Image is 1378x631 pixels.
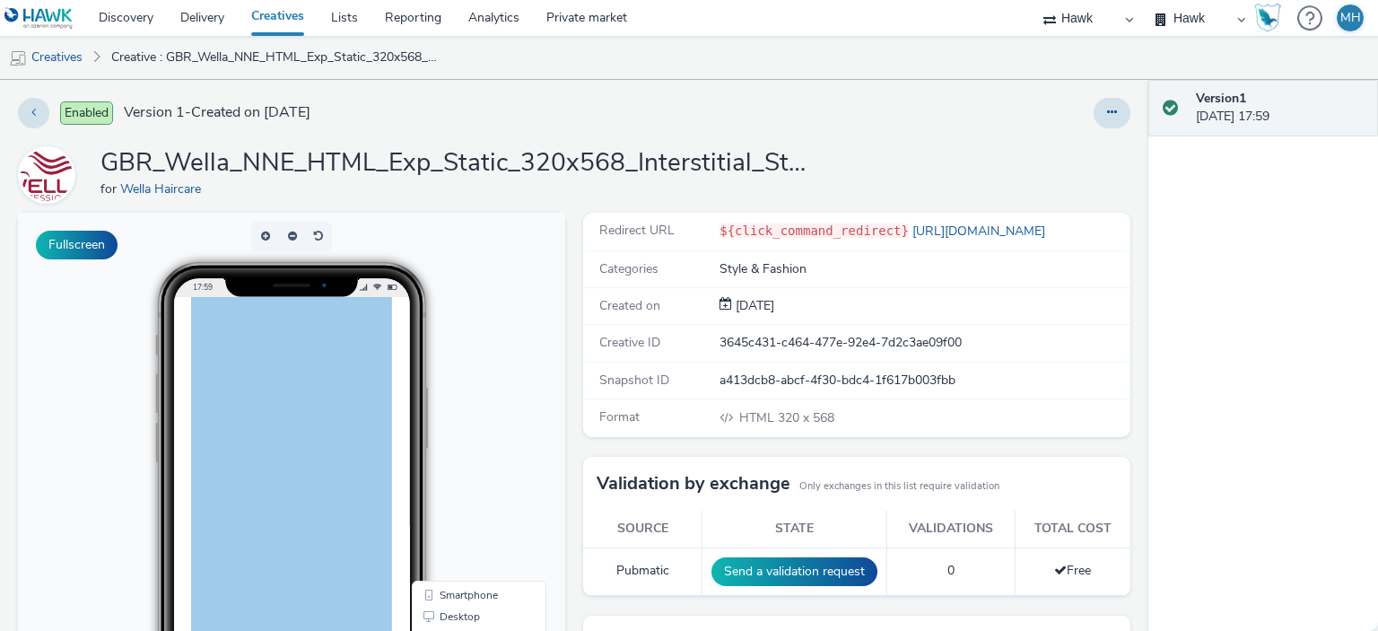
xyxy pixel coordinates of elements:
h3: Validation by exchange [597,470,790,497]
button: Fullscreen [36,231,118,259]
a: [URL][DOMAIN_NAME] [909,223,1052,240]
button: Send a validation request [711,557,877,586]
div: a413dcb8-abcf-4f30-bdc4-1f617b003fbb [720,372,1129,390]
th: State [702,511,887,548]
span: 0 [947,562,955,579]
div: Creation 27 August 2025, 17:59 [732,297,774,315]
a: Wella Haircare [120,180,208,197]
span: Version 1 - Created on [DATE] [124,102,310,123]
li: Desktop [397,393,525,415]
span: Free [1054,562,1091,579]
code: ${click_command_redirect} [720,223,909,238]
span: 17:59 [175,69,195,79]
th: Source [583,511,702,548]
span: Creative ID [599,334,660,351]
span: 320 x 568 [737,409,834,426]
img: Hawk Academy [1254,4,1281,32]
div: MH [1340,4,1361,31]
span: QR Code [422,420,465,431]
a: Hawk Academy [1254,4,1288,32]
th: Validations [887,511,1015,548]
span: Smartphone [422,377,480,388]
li: QR Code [397,415,525,436]
img: Wella Haircare [21,149,73,201]
div: [DATE] 17:59 [1196,90,1364,127]
img: mobile [9,49,27,67]
small: Only exchanges in this list require validation [799,479,999,494]
span: HTML [739,409,778,426]
span: [DATE] [732,297,774,314]
a: Creative : GBR_Wella_NNE_HTML_Exp_Static_320x568_Interstitial_Stacey_Tesco_V2_20250818 (copy) [102,36,447,79]
span: Snapshot ID [599,372,669,389]
li: Smartphone [397,372,525,393]
span: Desktop [422,399,462,409]
strong: Version 1 [1196,90,1246,107]
span: Format [599,408,640,425]
h1: GBR_Wella_NNE_HTML_Exp_Static_320x568_Interstitial_Stacey_Tesco_V2_20250818 (copy) [100,146,818,180]
span: Created on [599,297,660,314]
div: 3645c431-c464-477e-92e4-7d2c3ae09f00 [720,334,1129,352]
a: Wella Haircare [18,166,83,183]
td: Pubmatic [583,548,702,595]
span: Redirect URL [599,222,675,239]
div: Style & Fashion [720,260,1129,278]
th: Total cost [1015,511,1130,548]
span: Categories [599,260,658,277]
span: Enabled [60,101,113,125]
span: for [100,180,120,197]
img: undefined Logo [4,7,74,30]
